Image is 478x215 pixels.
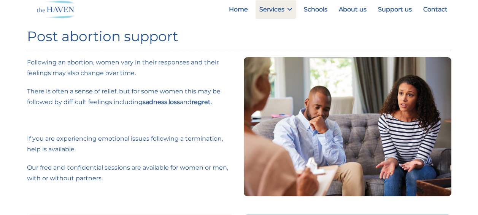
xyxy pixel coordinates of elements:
p: If you are experiencing emotional issues following a termination, help is available. [27,133,235,155]
p: Following an abortion, women vary in their responses and their feelings may also change over time. [27,57,235,79]
p: There is often a sense of relief, but for some women this may be followed by difficult feelings i... [27,86,235,107]
a: Contact [419,0,451,19]
a: Home [225,0,252,19]
p: Our free and confidential sessions are available for women or men, with or without partners. [27,162,235,184]
strong: regret [192,98,211,106]
a: Services [256,0,296,19]
strong: sadness [143,98,167,106]
img: Young couple in crisis trying solve problem during counselling [244,57,451,196]
h1: Post abortion support [27,28,451,45]
a: About us [335,0,370,19]
a: Schools [300,0,331,19]
a: Support us [374,0,416,19]
strong: loss [168,98,180,106]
